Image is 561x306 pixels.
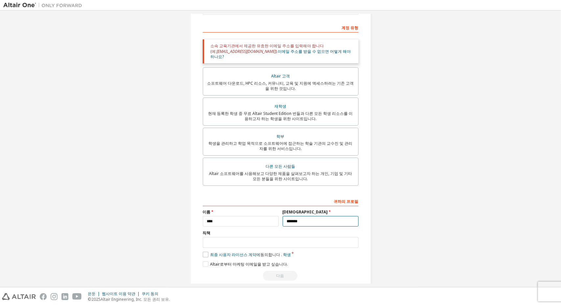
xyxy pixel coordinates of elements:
[203,271,359,281] div: You need to provide your academic email
[260,252,282,257] font: 동의합니다 .
[72,293,82,300] img: youtube.svg
[283,252,291,257] font: 학생
[334,199,359,204] font: 귀하의 프로필
[61,293,68,300] img: linkedin.svg
[40,293,47,300] img: facebook.svg
[203,230,211,236] font: 직책
[210,252,260,257] font: 최종 사용자 라이선스 계약에
[208,111,353,121] font: 현재 등록한 학생 중 무료 Altair Student Edition 번들과 다른 모든 학생 리소스를 이용하고자 하는 학생을 위한 사이트입니다.
[2,293,36,300] img: altair_logo.svg
[142,291,158,296] font: 쿠키 동의
[102,291,135,296] font: 웹사이트 이용 약관
[91,296,101,302] font: 2025
[211,49,351,59] a: 이메일 주소를 받을 수 없으면 어떻게 해야 하나요?
[217,49,276,54] font: [EMAIL_ADDRESS][DOMAIN_NAME]
[209,171,352,182] font: Altair 소프트웨어를 사용해보고 다양한 제품을 살펴보고자 하는 개인, 기업 및 기타 모든 분들을 위한 사이트입니다.
[3,2,85,9] img: 알타이르 원
[51,293,58,300] img: instagram.svg
[276,49,278,54] font: ).
[211,43,324,54] font: 소속 교육기관에서 제공한 유효한 이메일 주소를 입력해야 합니다(예:
[277,134,285,139] font: 학부
[209,141,353,151] font: 학생을 관리하고 학업 목적으로 소프트웨어에 접근하는 학술 기관의 교수진 및 관리자를 위한 서비스입니다.
[342,25,359,31] font: 계정 유형
[88,291,96,296] font: 은둔
[207,80,354,91] font: 소프트웨어 다운로드, HPC 리소스, 커뮤니티, 교육 및 지원에 액세스하려는 기존 고객을 위한 것입니다.
[266,164,295,169] font: 다른 모든 사람들
[88,296,91,302] font: ©
[101,296,170,302] font: Altair Engineering, Inc. 모든 권리 보유.
[203,209,211,215] font: 이름
[275,103,287,109] font: 재학생
[271,73,290,79] font: Altair 고객
[283,209,328,215] font: [DEMOGRAPHIC_DATA]
[210,261,288,267] font: Altair로부터 마케팅 이메일을 받고 싶습니다.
